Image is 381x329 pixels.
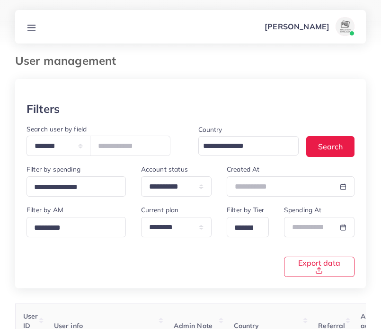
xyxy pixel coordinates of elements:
label: Country [198,125,222,134]
input: Search for option [31,180,114,195]
input: Search for option [231,221,257,235]
div: Search for option [27,217,126,237]
button: Export data [284,257,354,277]
div: Search for option [227,217,269,237]
label: Created At [227,164,260,174]
span: Export data [296,259,343,274]
label: Filter by spending [27,164,80,174]
div: Search for option [198,136,299,156]
label: Current plan [141,205,179,215]
h3: Filters [27,102,60,116]
input: Search for option [200,139,287,154]
label: Search user by field [27,124,87,134]
div: Search for option [27,176,126,197]
label: Spending At [284,205,322,215]
img: avatar [336,17,354,36]
button: Search [306,136,354,156]
h3: User management [15,54,124,68]
p: [PERSON_NAME] [265,21,329,32]
label: Account status [141,164,188,174]
a: [PERSON_NAME]avatar [259,17,358,36]
label: Filter by Tier [227,205,264,215]
label: Filter by AM [27,205,63,215]
input: Search for option [31,221,114,235]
